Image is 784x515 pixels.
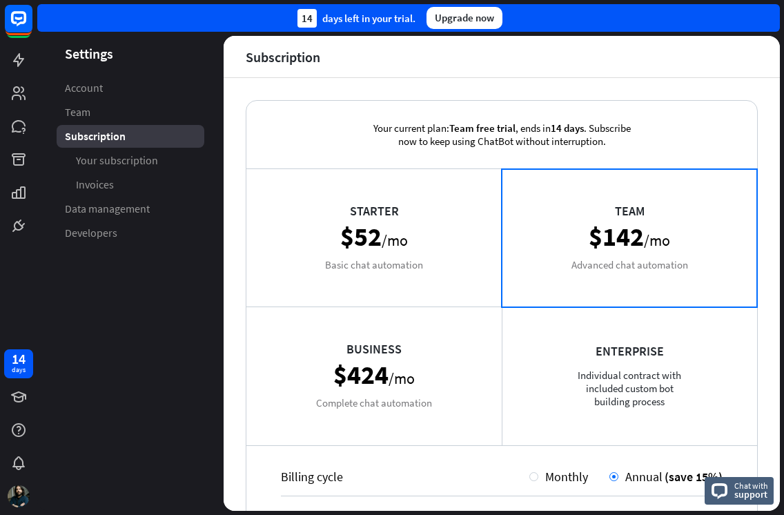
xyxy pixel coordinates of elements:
button: Open LiveChat chat widget [11,6,52,47]
div: days left in your trial. [297,9,415,28]
div: Billing cycle [281,469,529,485]
span: Developers [65,226,117,240]
span: Account [65,81,103,95]
span: Monthly [545,469,588,485]
span: Subscription [65,129,126,144]
div: Your current plan: , ends in . Subscribe now to keep using ChatBot without interruption. [353,101,650,168]
a: Team [57,101,204,124]
header: Settings [37,44,224,63]
span: 14 days [551,122,584,135]
span: Invoices [76,177,114,192]
span: Your subscription [76,153,158,168]
a: Invoices [57,173,204,196]
span: Chat with [734,479,768,492]
div: 14 [12,353,26,365]
span: Team free trial [449,122,516,135]
span: support [734,488,768,501]
div: days [12,365,26,375]
div: Subscription [246,49,320,65]
div: Upgrade now [427,7,502,29]
a: Data management [57,197,204,220]
span: Team [65,105,90,119]
span: Data management [65,202,150,216]
a: 14 days [4,349,33,378]
a: Account [57,77,204,99]
a: Your subscription [57,149,204,172]
a: Developers [57,222,204,244]
div: 14 [297,9,317,28]
span: Annual [625,469,663,485]
span: (save 15%) [665,469,723,485]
